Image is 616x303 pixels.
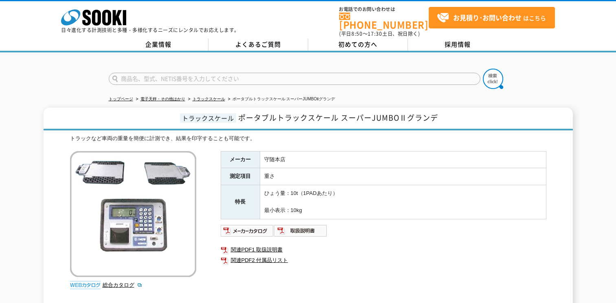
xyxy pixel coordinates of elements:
img: 取扱説明書 [274,224,327,237]
a: お見積り･お問い合わせはこちら [429,7,555,28]
a: 電子天秤・その他はかり [140,97,185,101]
div: トラックなど車両の重量を簡便に計測でき、結果を印字することも可能です。 [70,134,546,143]
span: お電話でのお問い合わせは [339,7,429,12]
li: ポータブルトラックスケール スーパーJUMBOⅡグランデ [226,95,335,104]
td: 重さ [260,168,546,185]
span: 8:50 [351,30,363,37]
a: メーカーカタログ [221,229,274,236]
img: メーカーカタログ [221,224,274,237]
a: 採用情報 [408,39,508,51]
a: トラックスケール [193,97,225,101]
th: 特長 [221,185,260,219]
input: 商品名、型式、NETIS番号を入力してください [109,73,480,85]
a: 総合カタログ [103,282,142,288]
a: 企業情報 [109,39,208,51]
span: (平日 ～ 土日、祝日除く) [339,30,420,37]
th: 測定項目 [221,168,260,185]
td: 守随本店 [260,151,546,168]
a: よくあるご質問 [208,39,308,51]
p: 日々進化する計測技術と多種・多様化するニーズにレンタルでお応えします。 [61,28,239,32]
td: ひょう量：10t（1PADあたり） 最小表示：10kg [260,185,546,219]
img: webカタログ [70,281,101,289]
th: メーカー [221,151,260,168]
span: 17:30 [368,30,382,37]
a: 初めての方へ [308,39,408,51]
span: トラックスケール [180,113,236,123]
img: ポータブルトラックスケール スーパーJUMBOⅡグランデ [70,151,196,277]
a: 取扱説明書 [274,229,327,236]
a: 関連PDF1 取扱説明書 [221,245,546,255]
span: 初めての方へ [338,40,377,49]
strong: お見積り･お問い合わせ [453,13,522,22]
a: [PHONE_NUMBER] [339,13,429,29]
span: はこちら [437,12,546,24]
span: ポータブルトラックスケール スーパーJUMBOⅡグランデ [238,112,438,123]
a: トップページ [109,97,133,101]
a: 関連PDF2 付属品リスト [221,255,546,266]
img: btn_search.png [483,69,503,89]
